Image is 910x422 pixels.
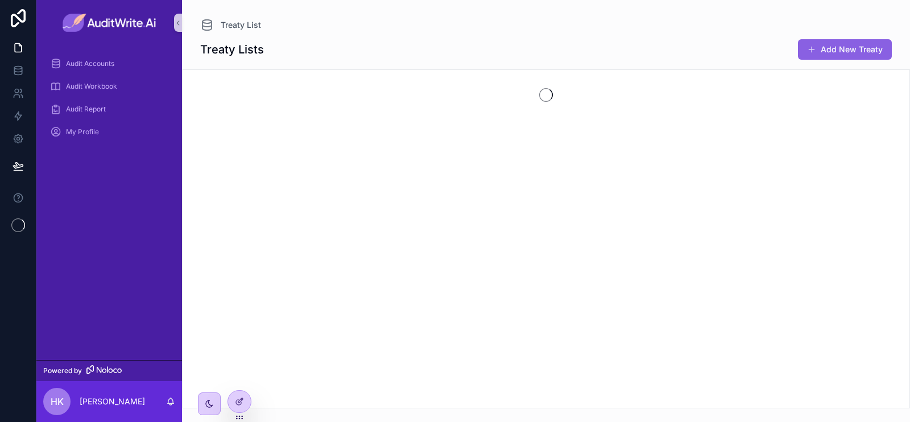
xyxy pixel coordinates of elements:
span: Audit Workbook [66,82,117,91]
img: App logo [63,14,156,32]
a: Audit Workbook [43,76,175,97]
a: Audit Accounts [43,53,175,74]
div: scrollable content [36,45,182,157]
span: Audit Report [66,105,106,114]
button: Add New Treaty [798,39,892,60]
a: Treaty List [200,18,261,32]
p: [PERSON_NAME] [80,396,145,407]
span: My Profile [66,127,99,136]
h1: Treaty Lists [200,42,264,57]
span: Audit Accounts [66,59,114,68]
a: My Profile [43,122,175,142]
span: Treaty List [221,19,261,31]
span: Powered by [43,366,82,375]
a: Audit Report [43,99,175,119]
a: Powered by [36,360,182,381]
span: HK [51,395,64,408]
